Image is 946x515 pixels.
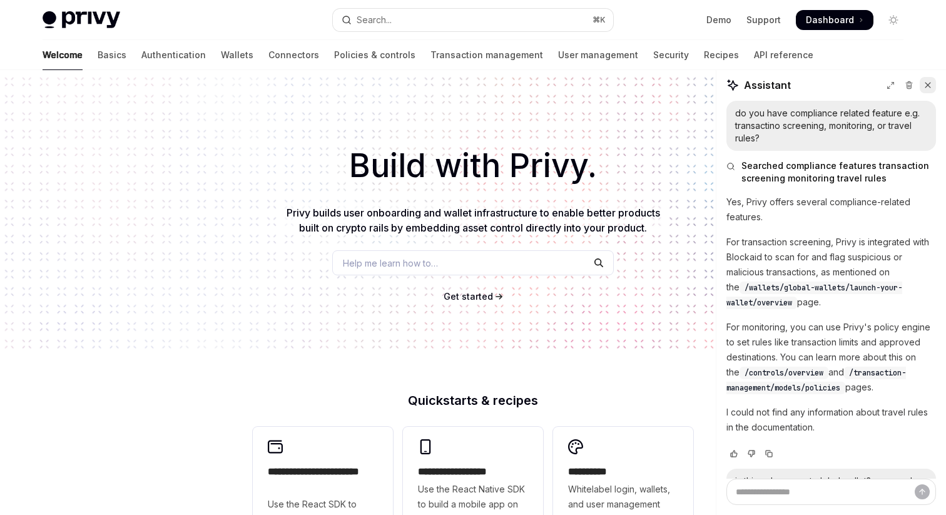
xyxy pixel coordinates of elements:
button: Send message [915,484,930,499]
span: Privy builds user onboarding and wallet infrastructure to enable better products built on crypto ... [287,207,660,234]
a: Security [653,40,689,70]
span: Dashboard [806,14,854,26]
span: Assistant [744,78,791,93]
button: Vote that response was good [726,447,741,460]
p: For transaction screening, Privy is integrated with Blockaid to scan for and flag suspicious or m... [726,235,936,310]
span: Searched compliance features transaction screening monitoring travel rules [741,160,936,185]
button: Vote that response was not good [744,447,759,460]
h1: Build with Privy. [20,141,926,190]
a: Dashboard [796,10,873,30]
p: Yes, Privy offers several compliance-related features. [726,195,936,225]
button: Copy chat response [761,447,776,460]
span: Get started [444,291,493,302]
p: For monitoring, you can use Privy's policy engine to set rules like transaction limits and approv... [726,320,936,395]
a: Get started [444,290,493,303]
a: Demo [706,14,731,26]
a: Welcome [43,40,83,70]
a: Authentication [141,40,206,70]
div: is this only support global wallet? or normal embedded wallet too? [735,475,927,500]
img: light logo [43,11,120,29]
textarea: Ask a question... [726,479,936,505]
div: Search... [357,13,392,28]
a: Policies & controls [334,40,415,70]
span: /controls/overview [745,368,823,378]
a: Wallets [221,40,253,70]
a: Support [746,14,781,26]
a: User management [558,40,638,70]
span: Help me learn how to… [343,257,438,270]
span: /transaction-management/models/policies [726,368,906,393]
a: API reference [754,40,813,70]
p: I could not find any information about travel rules in the documentation. [726,405,936,435]
div: do you have compliance related feature e.g. transactino screening, monitoring, or travel rules? [735,107,927,145]
button: Searched compliance features transaction screening monitoring travel rules [726,160,936,185]
a: Transaction management [430,40,543,70]
button: Open search [333,9,613,31]
a: Basics [98,40,126,70]
span: ⌘ K [593,15,606,25]
span: /wallets/global-wallets/launch-your-wallet/overview [726,283,902,308]
a: Recipes [704,40,739,70]
button: Toggle dark mode [883,10,903,30]
a: Connectors [268,40,319,70]
h2: Quickstarts & recipes [253,394,693,407]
